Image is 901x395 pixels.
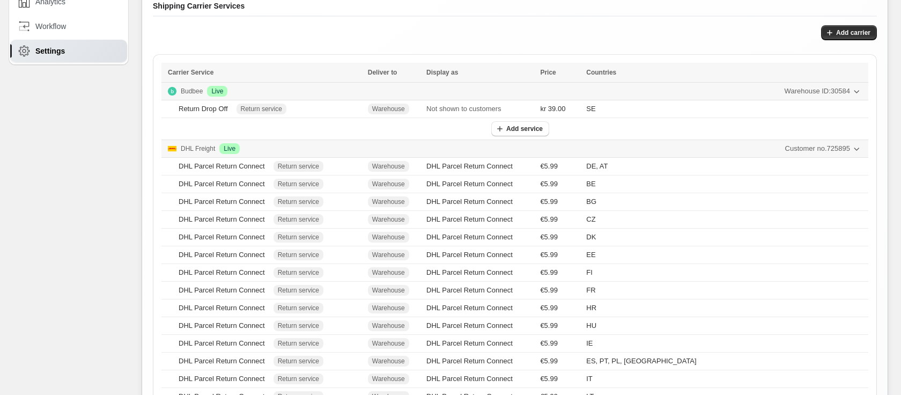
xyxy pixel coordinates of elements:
span: €5.99 [540,214,558,225]
span: Warehouse ID: 30584 [785,86,850,97]
p: DHL Freight [181,143,215,154]
span: Return service [278,180,319,188]
span: Warehouse [372,105,405,113]
span: Return service [241,105,282,113]
span: Warehouse [372,197,405,206]
div: DHL Parcel Return Connect [179,267,265,278]
div: DHL Parcel Return Connect [426,285,534,296]
div: Return Drop Off [179,104,228,114]
td: DK [583,229,868,246]
span: Add service [506,125,543,133]
span: Settings [35,46,65,56]
td: FI [583,264,868,282]
div: DHL Parcel Return Connect [179,338,265,349]
span: Carrier Service [168,69,213,76]
span: Return service [278,251,319,259]
span: kr 39.00 [540,104,565,114]
span: Warehouse [372,375,405,383]
td: SE [583,100,868,118]
span: €5.99 [540,356,558,367]
div: DHL Parcel Return Connect [179,161,265,172]
td: DE, AT [583,158,868,175]
div: DHL Parcel Return Connect [426,374,534,384]
span: Add carrier [836,28,870,37]
div: DHL Parcel Return Connect [179,356,265,367]
span: Live [211,87,223,96]
span: Price [540,69,556,76]
td: HU [583,317,868,335]
span: Return service [278,357,319,365]
td: BE [583,175,868,193]
span: Return service [278,162,319,171]
span: €5.99 [540,374,558,384]
span: €5.99 [540,267,558,278]
span: Return service [278,197,319,206]
div: DHL Parcel Return Connect [426,196,534,207]
span: Display as [426,69,458,76]
span: Warehouse [372,162,405,171]
span: €5.99 [540,285,558,296]
p: Budbee [181,86,203,97]
div: DHL Parcel Return Connect [179,374,265,384]
div: DHL Parcel Return Connect [426,214,534,225]
img: Logo [168,144,176,153]
p: Not shown to customers [426,104,534,114]
span: €5.99 [540,303,558,313]
span: Live [224,144,235,153]
td: FR [583,282,868,299]
span: Warehouse [372,357,405,365]
td: IE [583,335,868,353]
div: DHL Parcel Return Connect [426,179,534,189]
span: Countries [586,69,616,76]
img: Logo [168,87,176,96]
div: DHL Parcel Return Connect [179,320,265,331]
span: €5.99 [540,338,558,349]
td: CZ [583,211,868,229]
div: DHL Parcel Return Connect [426,303,534,313]
span: Warehouse [372,215,405,224]
div: Shipping Carrier Services [153,1,877,17]
div: DHL Parcel Return Connect [179,179,265,189]
td: HR [583,299,868,317]
span: Return service [278,321,319,330]
div: DHL Parcel Return Connect [179,232,265,243]
button: Add service [491,121,549,136]
span: €5.99 [540,161,558,172]
span: Return service [278,215,319,224]
div: DHL Parcel Return Connect [426,267,534,278]
span: Warehouse [372,339,405,348]
div: DHL Parcel Return Connect [426,161,534,172]
span: €5.99 [540,250,558,260]
span: €5.99 [540,196,558,207]
span: Return service [278,304,319,312]
span: Deliver to [368,69,397,76]
span: Warehouse [372,304,405,312]
span: Warehouse [372,233,405,242]
button: Customer no.725895 [779,140,868,157]
span: Warehouse [372,251,405,259]
div: DHL Parcel Return Connect [179,285,265,296]
span: Warehouse [372,286,405,295]
div: DHL Parcel Return Connect [426,356,534,367]
span: Warehouse [372,180,405,188]
button: Add carrier [821,25,877,40]
span: Return service [278,375,319,383]
div: DHL Parcel Return Connect [179,303,265,313]
td: EE [583,246,868,264]
div: DHL Parcel Return Connect [179,196,265,207]
div: DHL Parcel Return Connect [426,250,534,260]
div: DHL Parcel Return Connect [426,338,534,349]
div: DHL Parcel Return Connect [179,250,265,260]
span: Workflow [35,21,66,32]
td: ES, PT, PL, [GEOGRAPHIC_DATA] [583,353,868,370]
span: Return service [278,268,319,277]
span: Warehouse [372,321,405,330]
td: BG [583,193,868,211]
div: DHL Parcel Return Connect [179,214,265,225]
span: Customer no. 725895 [785,143,850,154]
span: €5.99 [540,179,558,189]
span: Return service [278,286,319,295]
span: Warehouse [372,268,405,277]
div: DHL Parcel Return Connect [426,232,534,243]
span: €5.99 [540,232,558,243]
